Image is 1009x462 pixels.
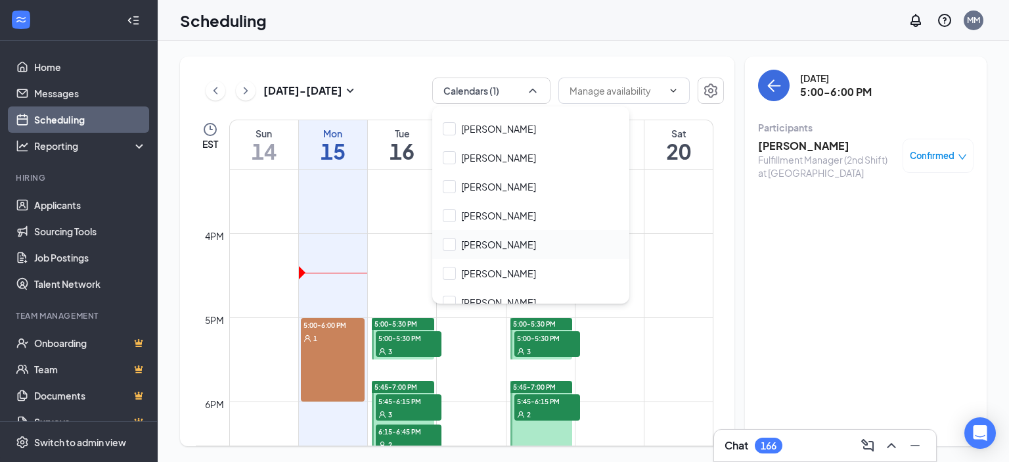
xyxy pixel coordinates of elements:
span: 3 [388,410,392,419]
a: September 14, 2025 [230,120,298,169]
div: 5pm [202,313,227,327]
a: DocumentsCrown [34,382,146,409]
span: 5:00-6:00 PM [301,318,365,331]
svg: SmallChevronDown [342,83,358,99]
svg: Settings [16,436,29,449]
div: Mon [299,127,367,140]
h3: Chat [725,438,748,453]
div: Sat [644,127,713,140]
div: Hiring [16,172,144,183]
input: Manage availability [570,83,663,98]
svg: Collapse [127,14,140,27]
span: 5:45-7:00 PM [374,382,417,392]
span: 5:00-5:30 PM [376,331,441,344]
svg: User [378,441,386,449]
h1: 14 [230,140,298,162]
div: Switch to admin view [34,436,126,449]
svg: User [378,348,386,356]
button: ChevronRight [236,81,256,101]
div: 4pm [202,229,227,243]
button: Settings [698,78,724,104]
span: 1 [313,334,317,343]
span: 5:00-5:30 PM [514,331,580,344]
h3: 5:00-6:00 PM [800,85,872,99]
svg: Clock [202,122,218,137]
svg: ArrowLeft [766,78,782,93]
div: 166 [761,440,776,451]
h1: 16 [368,140,436,162]
a: SurveysCrown [34,409,146,435]
svg: Minimize [907,438,923,453]
div: MM [967,14,980,26]
svg: User [303,335,311,342]
span: 3 [388,347,392,356]
button: ComposeMessage [857,435,878,456]
h3: [PERSON_NAME] [758,139,896,153]
div: Fulfillment Manager (2nd Shift) at [GEOGRAPHIC_DATA] [758,153,896,179]
a: September 16, 2025 [368,120,436,169]
svg: User [378,411,386,419]
svg: Notifications [908,12,924,28]
button: ChevronLeft [206,81,225,101]
span: 5:45-6:15 PM [514,394,580,407]
button: Calendars (1)ChevronUp [432,78,550,104]
a: Messages [34,80,146,106]
button: back-button [758,70,790,101]
svg: Analysis [16,139,29,152]
a: Talent Network [34,271,146,297]
a: September 20, 2025 [644,120,713,169]
svg: ChevronLeft [209,83,222,99]
span: 5:00-5:30 PM [513,319,556,329]
a: Scheduling [34,106,146,133]
a: TeamCrown [34,356,146,382]
div: Reporting [34,139,147,152]
div: Participants [758,121,974,134]
div: Sun [230,127,298,140]
svg: ChevronRight [239,83,252,99]
svg: ComposeMessage [860,438,876,453]
span: Confirmed [910,149,954,162]
span: EST [202,137,218,150]
svg: ChevronUp [526,84,539,97]
h1: 20 [644,140,713,162]
div: 6pm [202,397,227,411]
svg: ChevronUp [884,438,899,453]
span: 5:45-6:15 PM [376,394,441,407]
svg: ChevronDown [668,85,679,96]
div: Open Intercom Messenger [964,417,996,449]
span: 3 [527,347,531,356]
div: Tue [368,127,436,140]
button: Minimize [905,435,926,456]
svg: WorkstreamLogo [14,13,28,26]
span: 2 [527,410,531,419]
h1: Scheduling [180,9,267,32]
h1: 15 [299,140,367,162]
span: 5:45-7:00 PM [513,382,556,392]
svg: Settings [703,83,719,99]
span: 5:00-5:30 PM [374,319,417,329]
a: Applicants [34,192,146,218]
a: OnboardingCrown [34,330,146,356]
svg: User [517,411,525,419]
svg: User [517,348,525,356]
span: down [958,152,967,162]
div: Team Management [16,310,144,321]
span: 2 [388,440,392,450]
div: [DATE] [800,72,872,85]
svg: QuestionInfo [937,12,953,28]
h3: [DATE] - [DATE] [263,83,342,98]
a: Sourcing Tools [34,218,146,244]
a: Home [34,54,146,80]
button: ChevronUp [881,435,902,456]
a: September 15, 2025 [299,120,367,169]
a: Job Postings [34,244,146,271]
span: 6:15-6:45 PM [376,425,441,438]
